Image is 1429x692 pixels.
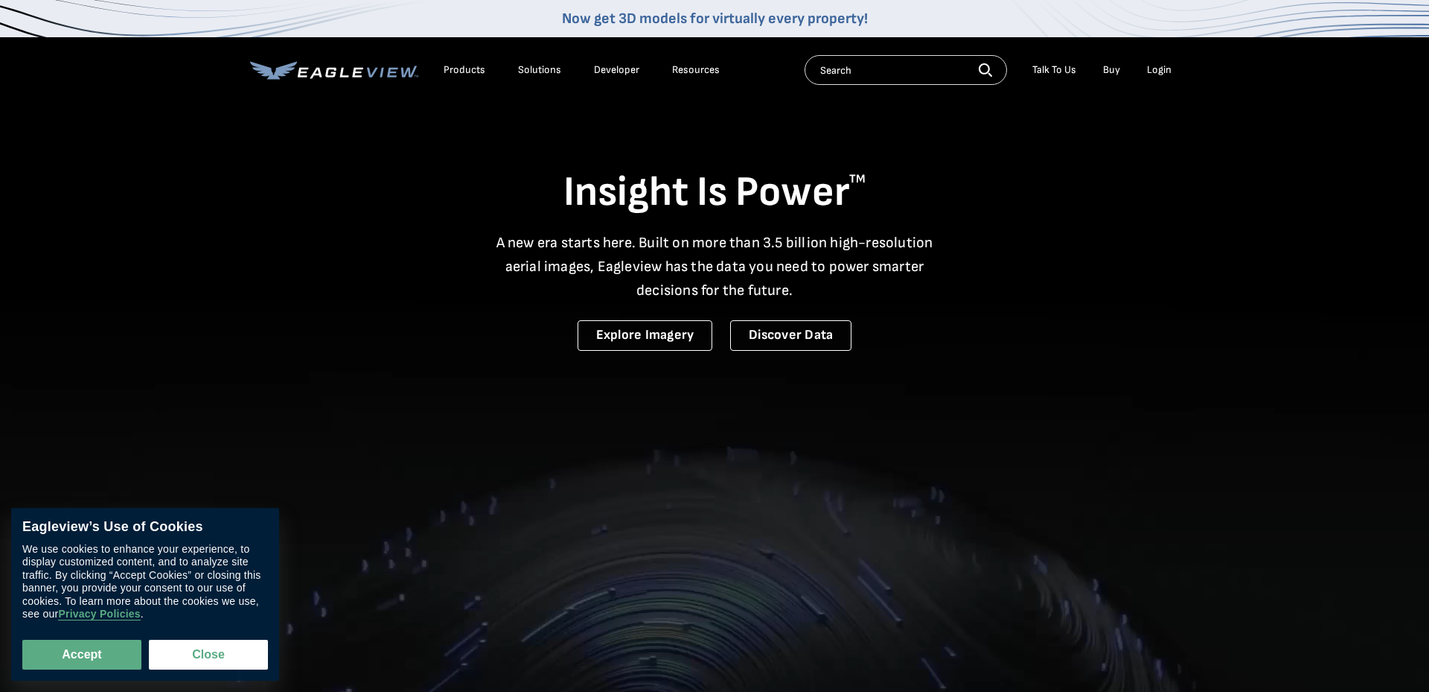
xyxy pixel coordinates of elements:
[250,167,1179,219] h1: Insight Is Power
[730,320,851,351] a: Discover Data
[1147,63,1171,77] div: Login
[58,609,140,621] a: Privacy Policies
[578,320,713,351] a: Explore Imagery
[22,640,141,670] button: Accept
[562,10,868,28] a: Now get 3D models for virtually every property!
[594,63,639,77] a: Developer
[672,63,720,77] div: Resources
[444,63,485,77] div: Products
[1032,63,1076,77] div: Talk To Us
[487,231,942,302] p: A new era starts here. Built on more than 3.5 billion high-resolution aerial images, Eagleview ha...
[1103,63,1120,77] a: Buy
[149,640,268,670] button: Close
[22,543,268,621] div: We use cookies to enhance your experience, to display customized content, and to analyze site tra...
[849,172,866,186] sup: TM
[805,55,1007,85] input: Search
[22,519,268,536] div: Eagleview’s Use of Cookies
[518,63,561,77] div: Solutions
